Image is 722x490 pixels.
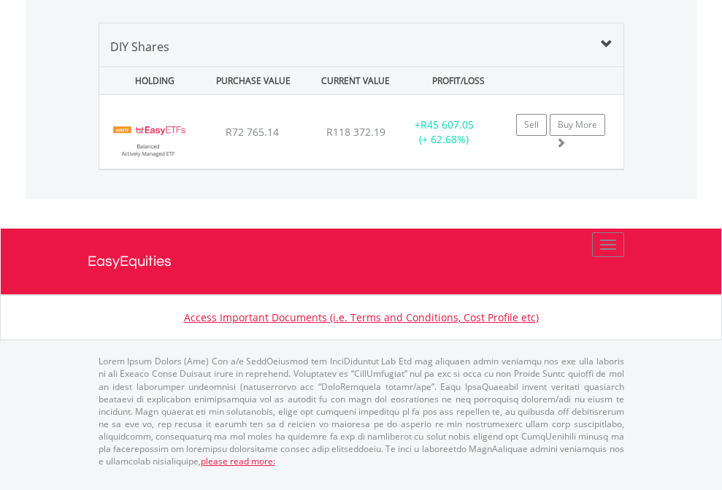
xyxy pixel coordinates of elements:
img: TFSA.EASYBF.png [107,113,191,165]
a: Access Important Documents (i.e. Terms and Conditions, Cost Profile etc) [184,310,539,324]
p: Lorem Ipsum Dolors (Ame) Con a/e SeddOeiusmod tem InciDiduntut Lab Etd mag aliquaen admin veniamq... [99,355,624,467]
a: please read more: [201,455,275,467]
div: PURCHASE VALUE [204,67,303,94]
div: + (+ 62.68%) [399,118,490,147]
a: EasyEquities [88,229,635,294]
div: PROFIT/LOSS [409,67,508,94]
span: R118 372.19 [326,125,385,139]
span: DIY Shares [110,39,169,55]
div: CURRENT VALUE [306,67,405,94]
a: Buy More [550,114,605,136]
a: Sell [516,114,547,136]
div: HOLDING [101,67,200,94]
span: R45 607.05 [420,118,474,131]
span: R72 765.14 [226,125,279,139]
